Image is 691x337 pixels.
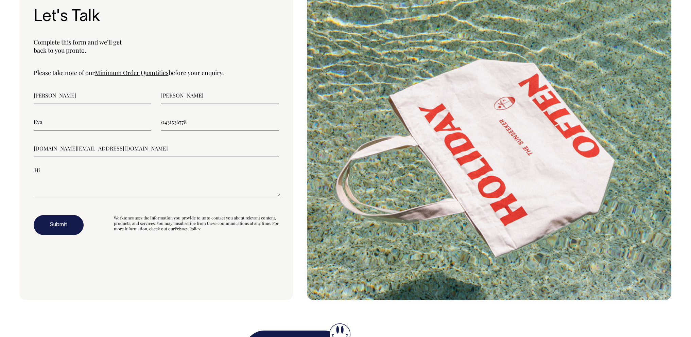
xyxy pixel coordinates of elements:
input: Email (required) [34,140,279,157]
p: Please take note of our before your enquiry. [34,69,279,77]
p: Complete this form and we’ll get back to you pronto. [34,38,279,54]
input: First name (required) [34,87,152,104]
button: Submit [34,215,84,235]
a: Privacy Policy [175,226,201,231]
input: Last name (required) [161,87,279,104]
input: Business name [34,113,152,130]
a: Minimum Order Quantities [95,69,169,77]
h3: Let's Talk [34,8,279,26]
input: Phone (required) [161,113,279,130]
div: Worktones uses the information you provide to us to contact you about relevant content, products,... [114,215,279,235]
